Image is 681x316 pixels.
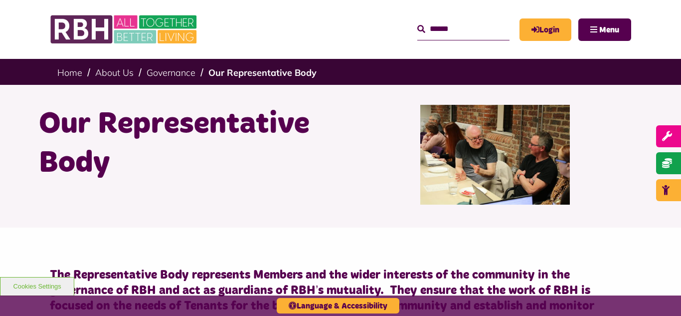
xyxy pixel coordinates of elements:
a: Governance [147,67,195,78]
a: Our Representative Body [208,67,317,78]
img: Rep Body [420,105,570,205]
img: RBH [50,10,199,49]
button: Navigation [578,18,631,41]
button: Language & Accessibility [277,298,399,314]
span: Menu [599,26,619,34]
iframe: Netcall Web Assistant for live chat [636,271,681,316]
a: MyRBH [519,18,571,41]
a: About Us [95,67,134,78]
h1: Our Representative Body [39,105,333,183]
a: Home [57,67,82,78]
